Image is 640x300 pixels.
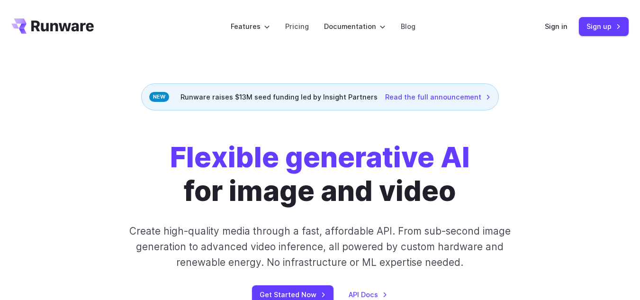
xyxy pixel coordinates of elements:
a: API Docs [349,289,388,300]
a: Read the full announcement [385,91,491,102]
div: Runware raises $13M seed funding led by Insight Partners [141,83,499,110]
label: Features [231,21,270,32]
h1: for image and video [170,141,470,208]
label: Documentation [324,21,386,32]
a: Sign in [545,21,568,32]
strong: Flexible generative AI [170,140,470,174]
p: Create high-quality media through a fast, affordable API. From sub-second image generation to adv... [123,223,518,271]
a: Sign up [579,17,629,36]
a: Blog [401,21,415,32]
a: Go to / [11,18,94,34]
a: Pricing [285,21,309,32]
